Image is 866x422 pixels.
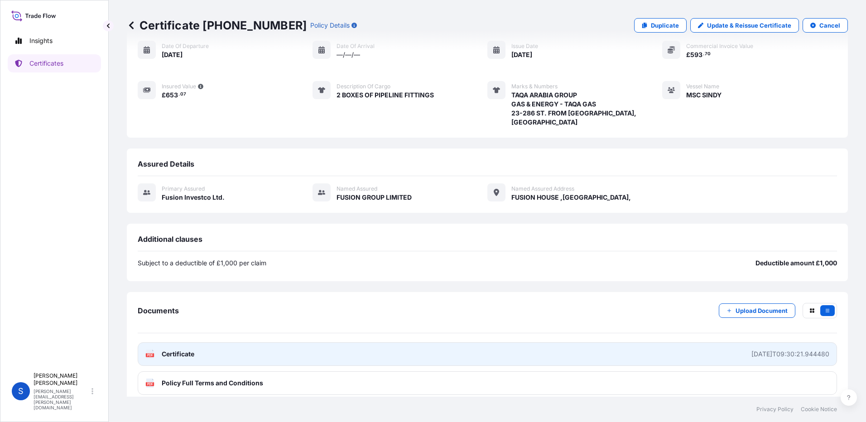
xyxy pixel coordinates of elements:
[707,21,791,30] p: Update & Reissue Certificate
[162,83,196,90] span: Insured Value
[162,193,225,202] span: Fusion Investco Ltd.
[138,306,179,315] span: Documents
[690,52,702,58] span: 593
[337,83,390,90] span: Description of cargo
[756,406,794,413] a: Privacy Policy
[511,185,574,192] span: Named Assured Address
[511,193,631,202] span: FUSION HOUSE ,[GEOGRAPHIC_DATA],
[162,185,205,192] span: Primary assured
[138,371,837,395] a: PDFPolicy Full Terms and Conditions
[686,52,690,58] span: £
[8,54,101,72] a: Certificates
[147,383,153,386] text: PDF
[310,21,350,30] p: Policy Details
[29,36,53,45] p: Insights
[755,259,837,268] p: Deductible amount £1,000
[634,18,687,33] a: Duplicate
[178,93,180,96] span: .
[686,91,722,100] span: MSC SINDY
[138,235,202,244] span: Additional clauses
[511,50,532,59] span: [DATE]
[736,306,788,315] p: Upload Document
[337,193,412,202] span: FUSION GROUP LIMITED
[162,50,183,59] span: [DATE]
[29,59,63,68] p: Certificates
[803,18,848,33] button: Cancel
[719,303,795,318] button: Upload Document
[162,350,194,359] span: Certificate
[337,50,360,59] span: —/—/—
[138,159,194,168] span: Assured Details
[511,91,662,127] span: TAQA ARABIA GROUP GAS & ENERGY - TAQA GAS 23-286 ST. FROM [GEOGRAPHIC_DATA], [GEOGRAPHIC_DATA]
[337,91,434,100] span: 2 BOXES OF PIPELINE FITTINGS
[127,18,307,33] p: Certificate [PHONE_NUMBER]
[686,83,719,90] span: Vessel Name
[34,372,90,387] p: [PERSON_NAME] [PERSON_NAME]
[511,83,558,90] span: Marks & Numbers
[138,259,266,268] p: Subject to a deductible of £1,000 per claim
[162,92,166,98] span: £
[337,185,377,192] span: Named Assured
[801,406,837,413] a: Cookie Notice
[147,354,153,357] text: PDF
[651,21,679,30] p: Duplicate
[705,53,711,56] span: 70
[751,350,829,359] div: [DATE]T09:30:21.944480
[18,387,24,396] span: S
[690,18,799,33] a: Update & Reissue Certificate
[34,388,90,410] p: [PERSON_NAME][EMAIL_ADDRESS][PERSON_NAME][DOMAIN_NAME]
[8,32,101,50] a: Insights
[166,92,178,98] span: 653
[162,379,263,388] span: Policy Full Terms and Conditions
[180,93,186,96] span: 07
[703,53,704,56] span: .
[819,21,840,30] p: Cancel
[138,342,837,366] a: PDFCertificate[DATE]T09:30:21.944480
